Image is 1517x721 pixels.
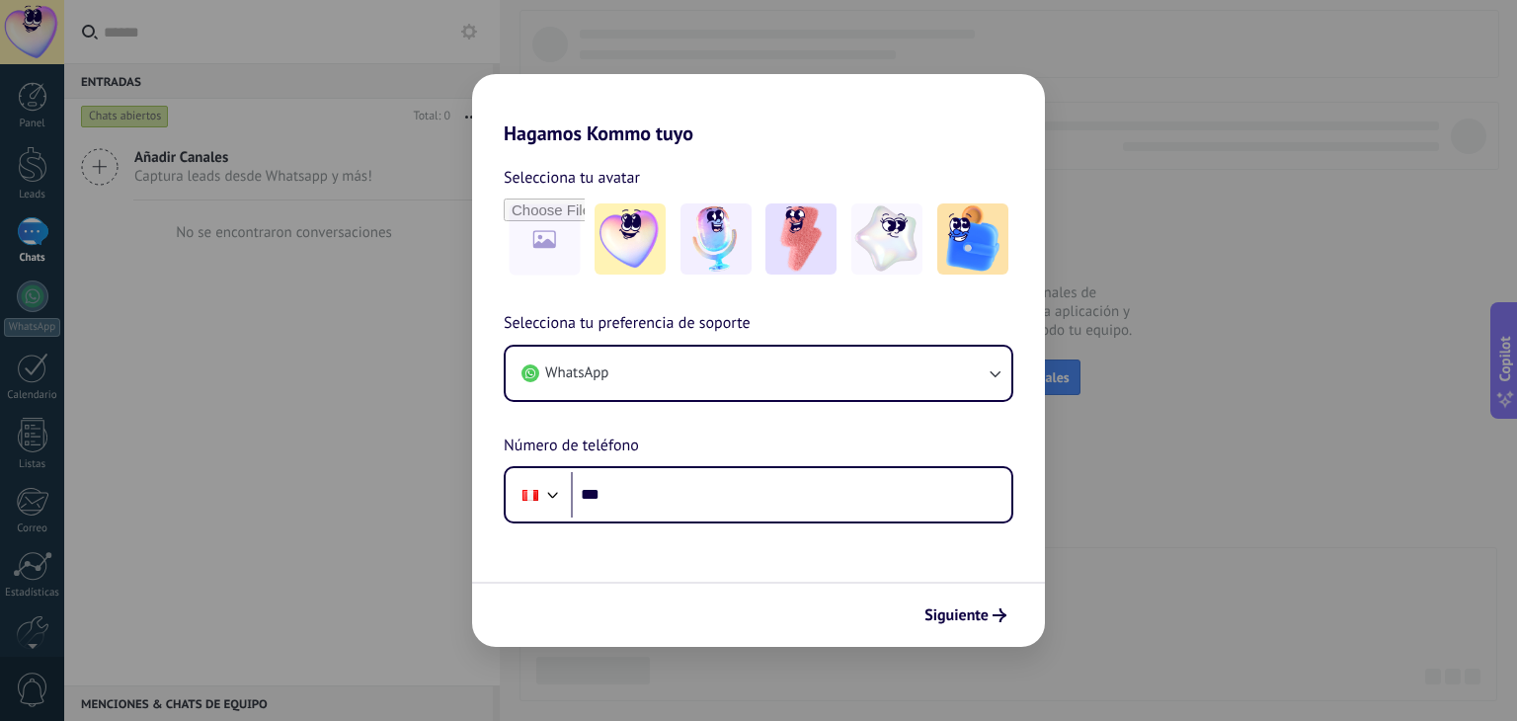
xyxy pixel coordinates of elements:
[504,311,751,337] span: Selecciona tu preferencia de soporte
[765,203,837,275] img: -3.jpeg
[504,434,639,459] span: Número de teléfono
[851,203,922,275] img: -4.jpeg
[937,203,1008,275] img: -5.jpeg
[924,608,989,622] span: Siguiente
[472,74,1045,145] h2: Hagamos Kommo tuyo
[595,203,666,275] img: -1.jpeg
[545,363,608,383] span: WhatsApp
[916,599,1015,632] button: Siguiente
[512,474,549,516] div: Peru: + 51
[680,203,752,275] img: -2.jpeg
[506,347,1011,400] button: WhatsApp
[504,165,640,191] span: Selecciona tu avatar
